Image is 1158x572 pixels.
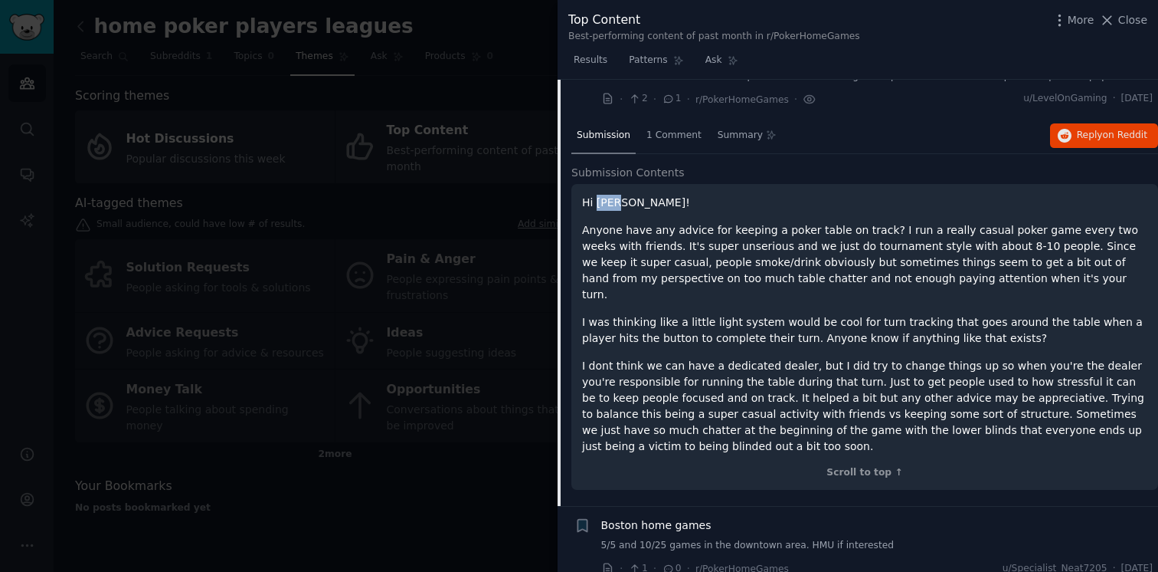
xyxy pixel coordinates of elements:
[1103,130,1147,140] span: on Reddit
[1023,92,1107,106] span: u/LevelOnGaming
[646,129,702,143] span: 1 Comment
[1077,129,1147,143] span: Reply
[574,54,607,67] span: Results
[620,91,623,107] span: ·
[705,54,722,67] span: Ask
[700,48,744,80] a: Ask
[695,94,789,105] span: r/PokerHomeGames
[1121,92,1153,106] span: [DATE]
[687,91,690,107] span: ·
[568,30,860,44] div: Best-performing content of past month in r/PokerHomeGames
[1118,12,1147,28] span: Close
[582,314,1147,347] p: I was thinking like a little light system would be cool for turn tracking that goes around the ta...
[582,195,1147,211] p: Hi [PERSON_NAME]!
[571,165,685,181] span: Submission Contents
[601,518,711,534] a: Boston home games
[662,92,681,106] span: 1
[582,358,1147,455] p: I dont think we can have a dedicated dealer, but I did try to change things up so when you're the...
[601,539,1153,553] a: 5/5 and 10/25 games in the downtown area. HMU if interested
[794,91,797,107] span: ·
[628,92,647,106] span: 2
[623,48,689,80] a: Patterns
[1050,123,1158,148] button: Replyon Reddit
[568,11,860,30] div: Top Content
[1068,12,1094,28] span: More
[1099,12,1147,28] button: Close
[582,466,1147,480] div: Scroll to top ↑
[1052,12,1094,28] button: More
[568,48,613,80] a: Results
[1113,92,1116,106] span: ·
[629,54,667,67] span: Patterns
[582,222,1147,303] p: Anyone have any advice for keeping a poker table on track? I run a really casual poker game every...
[577,129,630,143] span: Submission
[718,129,763,143] span: Summary
[653,91,656,107] span: ·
